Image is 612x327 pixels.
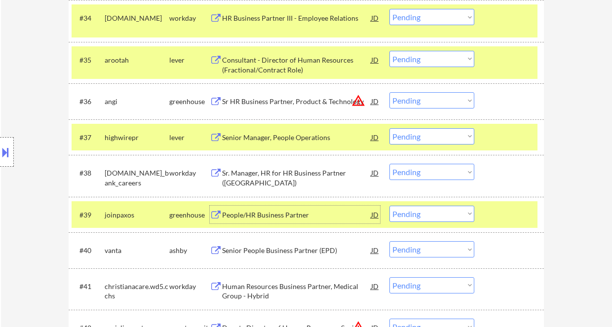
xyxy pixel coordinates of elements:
div: JD [370,241,380,259]
div: workday [169,13,210,23]
div: JD [370,92,380,110]
div: #41 [79,282,97,291]
div: christianacare.wd5.cchs [105,282,169,301]
div: workday [169,282,210,291]
div: Consultant - Director of Human Resources (Fractional/Contract Role) [222,55,371,74]
div: #40 [79,246,97,255]
div: #35 [79,55,97,65]
div: greenhouse [169,210,210,220]
div: lever [169,133,210,143]
button: warning_amber [351,94,365,108]
div: JD [370,164,380,182]
div: JD [370,277,380,295]
div: #34 [79,13,97,23]
div: Senior Manager, People Operations [222,133,371,143]
div: Sr. Manager, HR for HR Business Partner ([GEOGRAPHIC_DATA]) [222,168,371,187]
div: [DOMAIN_NAME] [105,13,169,23]
div: People/HR Business Partner [222,210,371,220]
div: JD [370,51,380,69]
div: lever [169,55,210,65]
div: greenhouse [169,97,210,107]
div: ashby [169,246,210,255]
div: JD [370,206,380,223]
div: JD [370,9,380,27]
div: arootah [105,55,169,65]
div: HR Business Partner III - Employee Relations [222,13,371,23]
div: Senior People Business Partner (EPD) [222,246,371,255]
div: Human Resources Business Partner, Medical Group - Hybrid [222,282,371,301]
div: Sr HR Business Partner, Product & Technology [222,97,371,107]
div: JD [370,128,380,146]
div: workday [169,168,210,178]
div: vanta [105,246,169,255]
